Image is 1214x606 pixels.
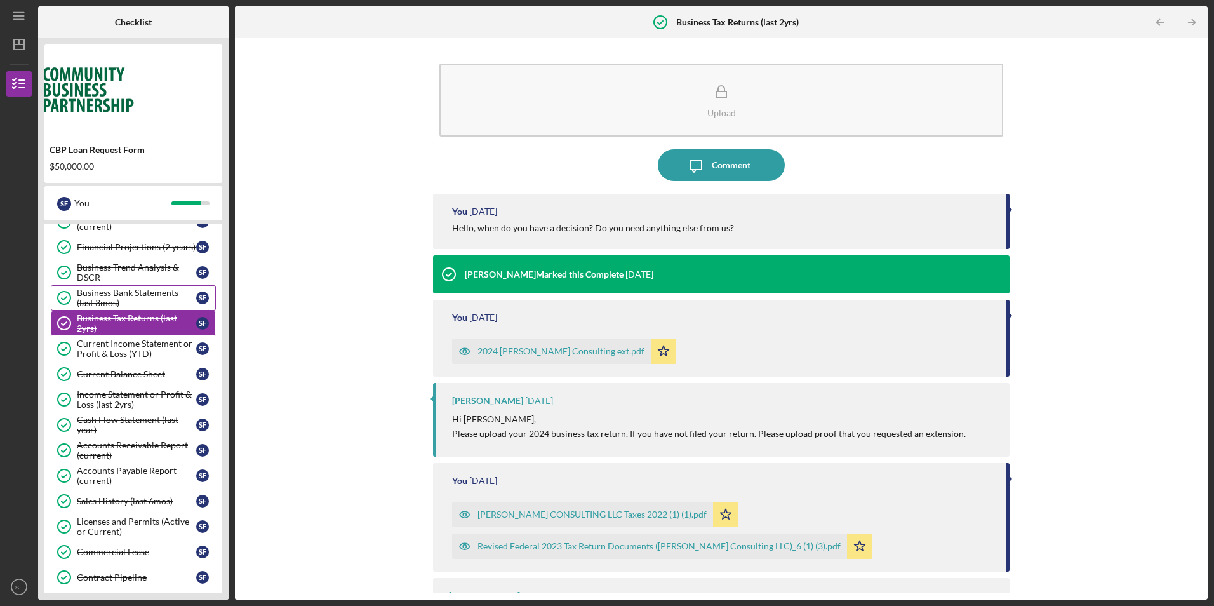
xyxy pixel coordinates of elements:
[51,438,216,463] a: Accounts Receivable Report (current)SF
[50,161,217,172] div: $50,000.00
[625,269,653,279] time: 2025-05-29 16:33
[676,17,799,27] b: Business Tax Returns (last 2yrs)
[525,396,553,406] time: 2025-05-29 14:18
[196,342,209,355] div: S F
[439,64,1003,137] button: Upload
[469,476,497,486] time: 2025-05-28 21:48
[51,361,216,387] a: Current Balance SheetSF
[196,469,209,482] div: S F
[196,571,209,584] div: S F
[50,145,217,155] div: CBP Loan Request Form
[196,495,209,508] div: S F
[77,339,196,359] div: Current Income Statement or Profit & Loss (YTD)
[196,241,209,253] div: S F
[477,346,644,356] div: 2024 [PERSON_NAME] Consulting ext.pdf
[51,463,216,488] a: Accounts Payable Report (current)SF
[196,266,209,279] div: S F
[452,534,872,559] button: Revised Federal 2023 Tax Return Documents ([PERSON_NAME] Consulting LLC)_6 (1) (3).pdf
[51,488,216,514] a: Sales History (last 6mos)SF
[452,502,738,527] button: [PERSON_NAME] CONSULTING LLC Taxes 2022 (1) (1).pdf
[452,339,676,364] button: 2024 [PERSON_NAME] Consulting ext.pdf
[77,369,196,379] div: Current Balance Sheet
[51,539,216,565] a: Commercial LeaseSF
[51,514,216,539] a: Licenses and Permits (Active or Current)SF
[51,311,216,336] a: Business Tax Returns (last 2yrs)SF
[452,206,467,217] div: You
[196,393,209,406] div: S F
[115,17,152,27] b: Checklist
[196,292,209,304] div: S F
[196,317,209,330] div: S F
[6,574,32,600] button: SF
[452,313,467,323] div: You
[77,547,196,557] div: Commercial Lease
[452,476,467,486] div: You
[77,572,196,582] div: Contract Pipeline
[77,415,196,435] div: Cash Flow Statement (last year)
[707,108,736,118] div: Upload
[77,262,196,283] div: Business Trend Analysis & DSCR
[77,516,196,537] div: Licenses and Permits (Active or Current)
[77,466,196,486] div: Accounts Payable Report (current)
[77,440,196,461] div: Accounts Receivable Report (current)
[452,427,966,441] p: Please upload your 2024 business tax return. If you have not filed your return. Please upload pro...
[51,565,216,590] a: Contract PipelineSF
[77,242,196,252] div: Financial Projections (2 years)
[57,197,71,211] div: S F
[196,520,209,533] div: S F
[469,206,497,217] time: 2025-09-24 02:18
[196,368,209,380] div: S F
[477,541,841,551] div: Revised Federal 2023 Tax Return Documents ([PERSON_NAME] Consulting LLC)_6 (1) (3).pdf
[15,584,23,591] text: SF
[44,51,222,127] img: Product logo
[51,260,216,285] a: Business Trend Analysis & DSCRSF
[712,149,750,181] div: Comment
[452,412,966,426] p: Hi [PERSON_NAME],
[452,223,734,233] div: Hello, when do you have a decision? Do you need anything else from us?
[51,336,216,361] a: Current Income Statement or Profit & Loss (YTD)SF
[469,313,497,323] time: 2025-05-29 14:48
[77,389,196,410] div: Income Statement or Profit & Loss (last 2yrs)
[77,288,196,308] div: Business Bank Statements (last 3mos)
[196,546,209,558] div: S F
[449,591,520,601] div: [PERSON_NAME]
[51,234,216,260] a: Financial Projections (2 years)SF
[452,396,523,406] div: [PERSON_NAME]
[51,387,216,412] a: Income Statement or Profit & Loss (last 2yrs)SF
[465,269,624,279] div: [PERSON_NAME] Marked this Complete
[51,412,216,438] a: Cash Flow Statement (last year)SF
[51,285,216,311] a: Business Bank Statements (last 3mos)SF
[658,149,785,181] button: Comment
[77,313,196,333] div: Business Tax Returns (last 2yrs)
[77,496,196,506] div: Sales History (last 6mos)
[74,192,171,214] div: You
[477,509,707,520] div: [PERSON_NAME] CONSULTING LLC Taxes 2022 (1) (1).pdf
[196,444,209,457] div: S F
[196,419,209,431] div: S F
